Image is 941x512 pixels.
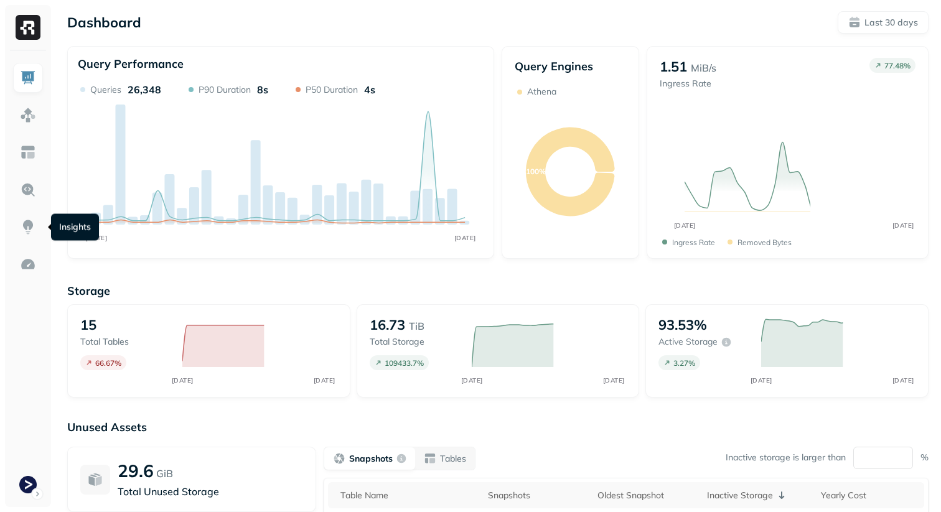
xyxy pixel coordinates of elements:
[884,61,911,70] p: 77.48 %
[370,316,405,333] p: 16.73
[67,14,141,31] p: Dashboard
[67,284,929,298] p: Storage
[454,234,476,242] tspan: [DATE]
[90,84,121,96] p: Queries
[515,59,626,73] p: Query Engines
[349,453,393,465] p: Snapshots
[488,490,585,501] div: Snapshots
[707,490,773,501] p: Inactive Storage
[67,420,929,434] p: Unused Assets
[20,144,36,161] img: Asset Explorer
[660,78,716,90] p: Ingress Rate
[527,86,556,98] p: Athena
[20,219,36,235] img: Insights
[128,83,161,96] p: 26,348
[80,316,96,333] p: 15
[892,221,914,230] tspan: [DATE]
[118,484,303,499] p: Total Unused Storage
[80,336,170,348] p: Total tables
[603,376,625,384] tspan: [DATE]
[20,107,36,123] img: Assets
[306,84,358,96] p: P50 Duration
[385,358,424,368] p: 109433.7 %
[20,182,36,198] img: Query Explorer
[118,460,154,482] p: 29.6
[370,336,459,348] p: Total storage
[673,221,695,230] tspan: [DATE]
[691,60,716,75] p: MiB/s
[597,490,695,501] div: Oldest Snapshot
[838,11,929,34] button: Last 30 days
[19,476,37,493] img: Terminal
[821,490,918,501] div: Yearly Cost
[658,316,707,333] p: 93.53%
[726,452,846,463] p: Inactive storage is larger than
[85,234,107,242] tspan: [DATE]
[440,453,466,465] p: Tables
[257,83,268,96] p: 8s
[340,490,475,501] div: Table Name
[20,256,36,272] img: Optimization
[314,376,335,384] tspan: [DATE]
[16,15,40,40] img: Ryft
[20,70,36,86] img: Dashboard
[95,358,121,368] p: 66.67 %
[864,17,918,29] p: Last 30 days
[78,57,184,71] p: Query Performance
[892,376,914,384] tspan: [DATE]
[526,167,546,176] text: 100%
[672,238,715,247] p: Ingress Rate
[172,376,194,384] tspan: [DATE]
[750,376,772,384] tspan: [DATE]
[660,58,687,75] p: 1.51
[364,83,375,96] p: 4s
[156,466,173,481] p: GiB
[51,214,99,241] div: Insights
[461,376,483,384] tspan: [DATE]
[673,358,695,368] p: 3.27 %
[658,336,718,348] p: Active storage
[199,84,251,96] p: P90 Duration
[409,319,424,333] p: TiB
[737,238,792,247] p: Removed bytes
[920,452,929,463] p: %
